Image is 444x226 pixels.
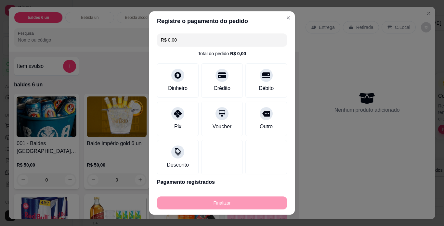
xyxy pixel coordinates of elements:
[198,50,246,57] div: Total do pedido
[260,123,273,131] div: Outro
[167,161,189,169] div: Desconto
[214,84,230,92] div: Crédito
[283,13,294,23] button: Close
[259,84,274,92] div: Débito
[168,84,188,92] div: Dinheiro
[161,33,283,46] input: Ex.: hambúrguer de cordeiro
[149,11,295,31] header: Registre o pagamento do pedido
[157,178,287,186] p: Pagamento registrados
[230,50,246,57] div: R$ 0,00
[213,123,232,131] div: Voucher
[174,123,181,131] div: Pix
